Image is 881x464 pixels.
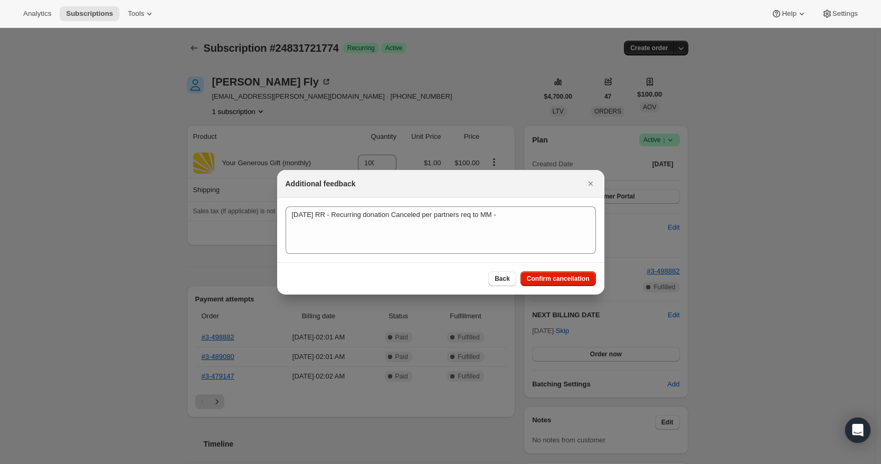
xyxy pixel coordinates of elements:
button: Back [488,271,516,286]
button: Close [583,176,598,191]
span: Analytics [23,10,51,18]
h2: Additional feedback [286,178,356,189]
button: Analytics [17,6,58,21]
button: Settings [816,6,864,21]
span: Tools [128,10,144,18]
button: Confirm cancellation [520,271,596,286]
span: Settings [832,10,858,18]
span: Confirm cancellation [527,274,590,283]
div: Open Intercom Messenger [845,418,870,443]
span: Help [782,10,796,18]
span: Back [495,274,510,283]
button: Help [765,6,813,21]
span: Subscriptions [66,10,113,18]
button: Tools [121,6,161,21]
button: Subscriptions [60,6,119,21]
textarea: [DATE] RR - Recurring donation Canceled per partners req to MM - [286,206,596,254]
